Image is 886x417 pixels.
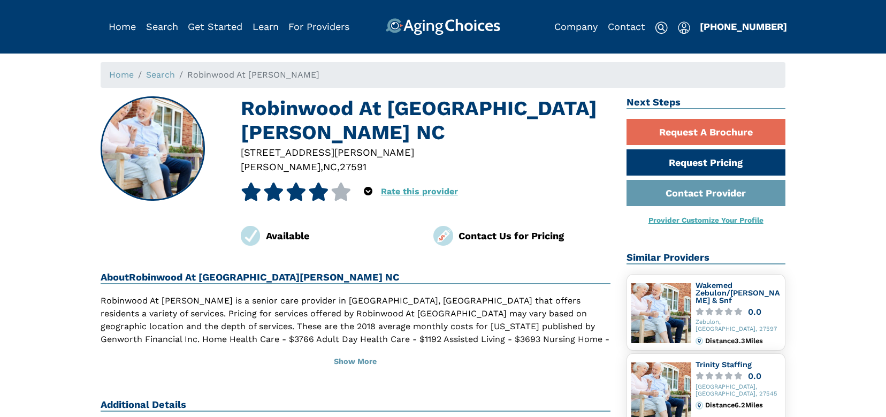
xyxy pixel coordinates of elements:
h2: Additional Details [101,399,610,412]
a: 0.0 [696,372,781,380]
div: 0.0 [748,372,761,380]
div: [STREET_ADDRESS][PERSON_NAME] [241,145,610,160]
span: , [320,161,323,172]
div: Contact Us for Pricing [459,229,610,243]
a: Learn [253,21,279,32]
a: Home [109,70,134,80]
img: distance.svg [696,401,703,409]
div: Popover trigger [678,18,690,35]
a: Get Started [188,21,242,32]
a: Request Pricing [627,149,786,176]
h2: Next Steps [627,96,786,109]
a: Wakemed Zebulon/[PERSON_NAME] & Snf [696,281,780,304]
span: , [337,161,340,172]
a: Rate this provider [381,186,458,196]
a: Home [109,21,136,32]
img: user-icon.svg [678,21,690,34]
a: Trinity Staffing [696,360,752,369]
img: AgingChoices [386,18,500,35]
a: For Providers [288,21,349,32]
div: Zebulon, [GEOGRAPHIC_DATA], 27597 [696,319,781,333]
h1: Robinwood At [GEOGRAPHIC_DATA][PERSON_NAME] NC [241,96,610,145]
a: Provider Customize Your Profile [648,216,763,224]
div: 27591 [340,160,366,174]
img: search-icon.svg [655,21,668,34]
a: Search [146,21,178,32]
h2: About Robinwood At [GEOGRAPHIC_DATA][PERSON_NAME] NC [101,271,610,284]
span: [PERSON_NAME] [241,161,320,172]
img: distance.svg [696,337,703,345]
a: [PHONE_NUMBER] [700,21,787,32]
div: Available [266,229,418,243]
a: Company [554,21,598,32]
h2: Similar Providers [627,252,786,264]
span: NC [323,161,337,172]
div: Popover trigger [364,183,372,201]
a: 0.0 [696,308,781,316]
img: Robinwood At Wendell, Wendell NC [102,97,204,200]
a: Contact [608,21,645,32]
div: 0.0 [748,308,761,316]
nav: breadcrumb [101,62,785,88]
div: Distance 6.2 Miles [705,401,781,409]
div: Distance 3.3 Miles [705,337,781,345]
a: Request A Brochure [627,119,786,145]
div: [GEOGRAPHIC_DATA], [GEOGRAPHIC_DATA], 27545 [696,384,781,398]
span: Robinwood At [PERSON_NAME] [187,70,319,80]
div: Popover trigger [146,18,178,35]
a: Contact Provider [627,180,786,206]
a: Search [146,70,175,80]
p: Robinwood At [PERSON_NAME] is a senior care provider in [GEOGRAPHIC_DATA], [GEOGRAPHIC_DATA] that... [101,294,610,371]
button: Show More [101,350,610,374]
